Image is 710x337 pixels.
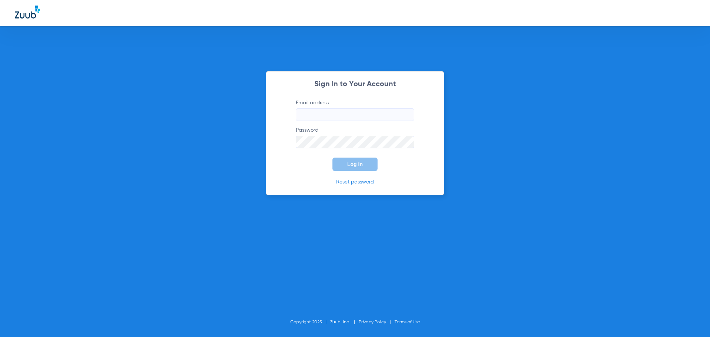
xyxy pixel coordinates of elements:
span: Log In [347,161,363,167]
li: Zuub, Inc. [330,319,359,326]
li: Copyright 2025 [290,319,330,326]
a: Terms of Use [395,320,420,324]
input: Password [296,136,414,148]
button: Log In [332,158,378,171]
input: Email address [296,108,414,121]
img: Zuub Logo [15,6,40,18]
a: Reset password [336,179,374,185]
a: Privacy Policy [359,320,386,324]
label: Password [296,127,414,148]
h2: Sign In to Your Account [285,81,425,88]
label: Email address [296,99,414,121]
